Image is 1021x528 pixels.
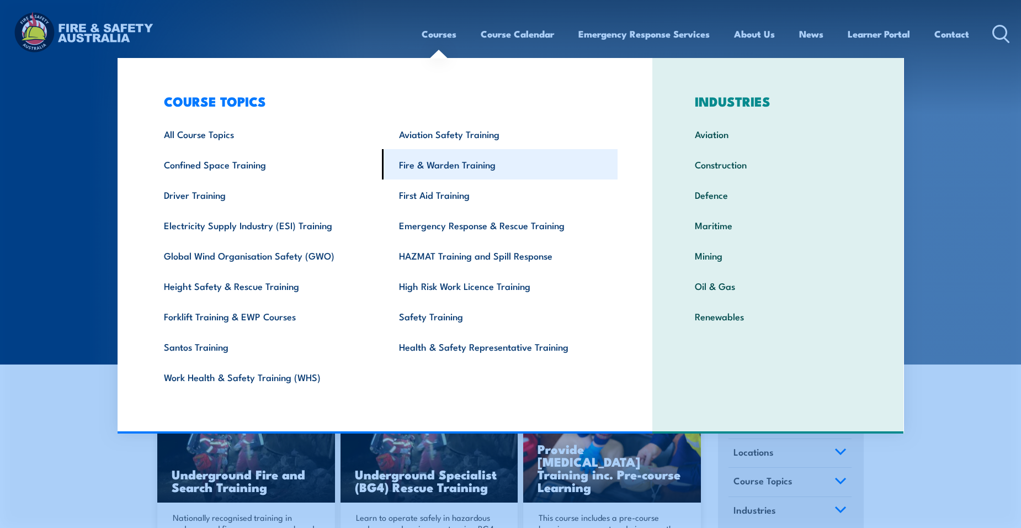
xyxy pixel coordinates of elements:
[523,404,701,503] a: Provide [MEDICAL_DATA] Training inc. Pre-course Learning
[382,301,618,331] a: Safety Training
[678,179,878,210] a: Defence
[422,19,456,49] a: Courses
[147,240,382,271] a: Global Wind Organisation Safety (GWO)
[678,119,878,149] a: Aviation
[848,19,910,49] a: Learner Portal
[147,119,382,149] a: All Course Topics
[341,404,518,503] img: Underground mine rescue
[728,468,852,497] a: Course Topics
[678,301,878,331] a: Renewables
[728,497,852,526] a: Industries
[355,468,504,493] h3: Underground Specialist (BG4) Rescue Training
[733,445,774,460] span: Locations
[678,93,878,109] h3: INDUSTRIES
[734,19,775,49] a: About Us
[678,240,878,271] a: Mining
[147,271,382,301] a: Height Safety & Rescue Training
[147,362,382,392] a: Work Health & Safety Training (WHS)
[733,503,776,518] span: Industries
[481,19,554,49] a: Course Calendar
[147,210,382,240] a: Electricity Supply Industry (ESI) Training
[147,149,382,179] a: Confined Space Training
[578,19,710,49] a: Emergency Response Services
[147,93,618,109] h3: COURSE TOPICS
[382,271,618,301] a: High Risk Work Licence Training
[157,404,335,503] img: Underground mine rescue
[172,468,321,493] h3: Underground Fire and Search Training
[382,210,618,240] a: Emergency Response & Rescue Training
[382,149,618,179] a: Fire & Warden Training
[147,179,382,210] a: Driver Training
[678,210,878,240] a: Maritime
[728,439,852,468] a: Locations
[157,404,335,503] a: Underground Fire and Search Training
[538,442,687,493] h3: Provide [MEDICAL_DATA] Training inc. Pre-course Learning
[382,119,618,149] a: Aviation Safety Training
[799,19,823,49] a: News
[382,331,618,362] a: Health & Safety Representative Training
[147,331,382,362] a: Santos Training
[733,473,793,488] span: Course Topics
[147,301,382,331] a: Forklift Training & EWP Courses
[382,240,618,271] a: HAZMAT Training and Spill Response
[523,404,701,503] img: Low Voltage Rescue and Provide CPR
[678,149,878,179] a: Construction
[382,179,618,210] a: First Aid Training
[934,19,969,49] a: Contact
[678,271,878,301] a: Oil & Gas
[341,404,518,503] a: Underground Specialist (BG4) Rescue Training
